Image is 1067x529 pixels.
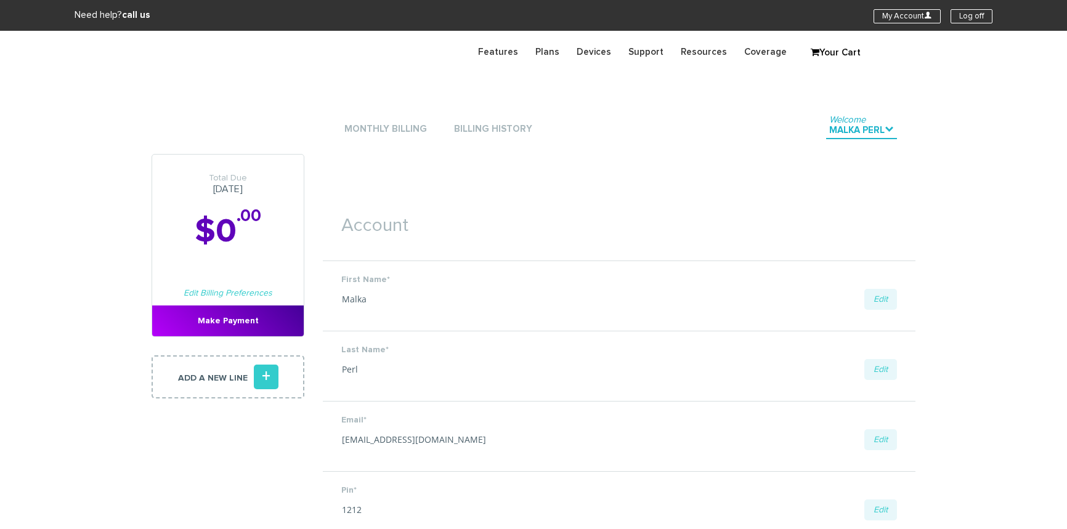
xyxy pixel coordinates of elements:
[341,121,430,138] a: Monthly Billing
[122,10,150,20] strong: call us
[184,289,272,297] a: Edit Billing Preferences
[341,273,897,286] label: First Name*
[864,429,897,450] a: Edit
[864,289,897,310] a: Edit
[451,121,535,138] a: Billing History
[805,44,866,62] a: Your Cart
[254,365,278,389] i: +
[885,124,894,134] i: .
[620,40,672,64] a: Support
[341,344,897,356] label: Last Name*
[152,173,304,184] span: Total Due
[924,11,932,19] i: U
[469,40,527,64] a: Features
[568,40,620,64] a: Devices
[341,414,897,426] label: Email*
[864,359,897,380] a: Edit
[152,173,304,195] h3: [DATE]
[672,40,736,64] a: Resources
[152,214,304,250] h2: $0
[829,115,866,124] span: Welcome
[951,9,992,23] a: Log off
[75,10,150,20] span: Need help?
[874,9,941,23] a: My AccountU
[323,197,915,242] h1: Account
[826,123,897,139] a: WelcomeMalka Perl.
[527,40,568,64] a: Plans
[736,40,795,64] a: Coverage
[152,305,304,336] a: Make Payment
[152,355,304,398] a: Add a new line+
[864,499,897,520] a: Edit
[237,208,261,225] sup: .00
